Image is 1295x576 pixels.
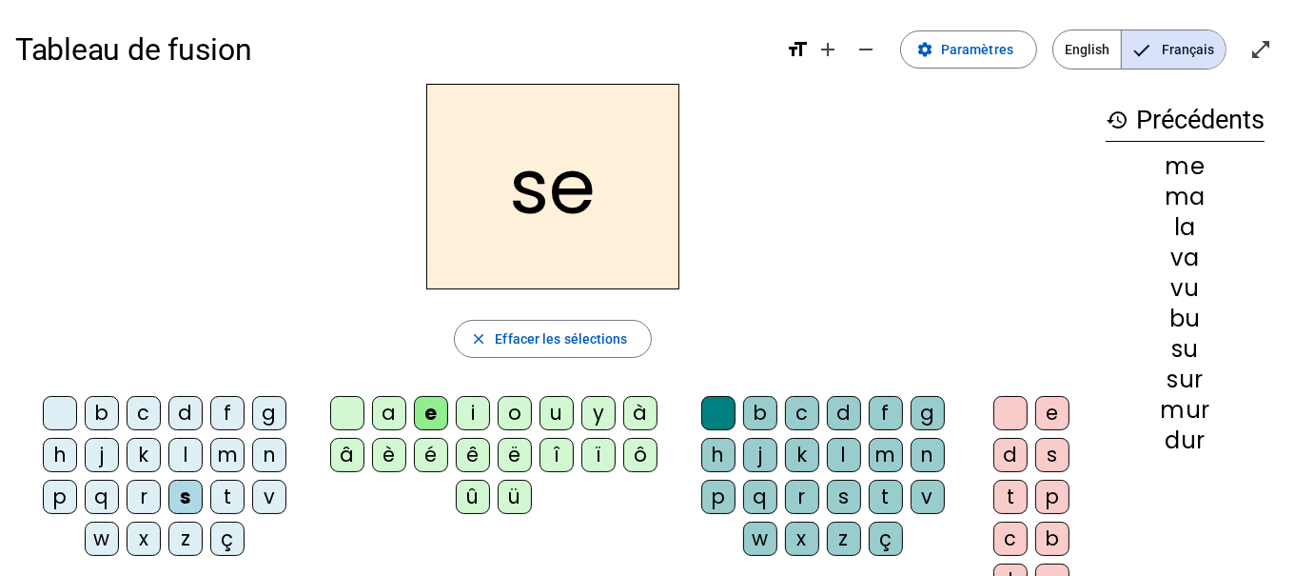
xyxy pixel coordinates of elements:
[127,480,161,514] div: r
[210,396,245,430] div: f
[743,396,777,430] div: b
[827,438,861,472] div: l
[540,438,574,472] div: î
[911,438,945,472] div: n
[1122,30,1226,69] span: Français
[1249,38,1272,61] mat-icon: open_in_full
[1035,396,1069,430] div: e
[786,38,809,61] mat-icon: format_size
[581,396,616,430] div: y
[127,438,161,472] div: k
[85,438,119,472] div: j
[372,438,406,472] div: è
[847,30,885,69] button: Diminuer la taille de la police
[168,522,203,556] div: z
[827,396,861,430] div: d
[127,522,161,556] div: x
[809,30,847,69] button: Augmenter la taille de la police
[252,396,286,430] div: g
[623,438,657,472] div: ô
[941,38,1013,61] span: Paramètres
[911,480,945,514] div: v
[993,438,1028,472] div: d
[785,480,819,514] div: r
[426,84,679,289] h2: se
[168,480,203,514] div: s
[623,396,657,430] div: à
[210,438,245,472] div: m
[1053,30,1121,69] span: English
[495,328,627,350] span: Effacer les sélections
[743,480,777,514] div: q
[827,480,861,514] div: s
[540,396,574,430] div: u
[85,480,119,514] div: q
[85,522,119,556] div: w
[43,438,77,472] div: h
[1106,216,1265,239] div: la
[993,480,1028,514] div: t
[743,522,777,556] div: w
[1106,338,1265,361] div: su
[15,19,771,80] h1: Tableau de fusion
[414,438,448,472] div: é
[743,438,777,472] div: j
[1106,399,1265,422] div: mur
[916,41,933,58] mat-icon: settings
[785,522,819,556] div: x
[372,396,406,430] div: a
[498,396,532,430] div: o
[816,38,839,61] mat-icon: add
[454,320,651,358] button: Effacer les sélections
[1242,30,1280,69] button: Entrer en plein écran
[470,330,487,348] mat-icon: close
[827,522,861,556] div: z
[1106,247,1265,269] div: va
[210,480,245,514] div: t
[85,396,119,430] div: b
[854,38,877,61] mat-icon: remove
[785,396,819,430] div: c
[869,522,903,556] div: ç
[252,438,286,472] div: n
[456,396,490,430] div: i
[456,480,490,514] div: û
[1035,480,1069,514] div: p
[869,480,903,514] div: t
[1106,155,1265,178] div: me
[1106,109,1128,131] mat-icon: history
[330,438,364,472] div: â
[701,480,736,514] div: p
[911,396,945,430] div: g
[127,396,161,430] div: c
[900,30,1037,69] button: Paramètres
[1106,186,1265,209] div: ma
[1035,522,1069,556] div: b
[210,522,245,556] div: ç
[869,438,903,472] div: m
[1106,368,1265,391] div: sur
[1106,429,1265,452] div: dur
[252,480,286,514] div: v
[869,396,903,430] div: f
[456,438,490,472] div: ê
[498,480,532,514] div: ü
[993,522,1028,556] div: c
[701,438,736,472] div: h
[1052,30,1226,70] mat-button-toggle-group: Language selection
[1106,308,1265,330] div: bu
[414,396,448,430] div: e
[43,480,77,514] div: p
[168,438,203,472] div: l
[581,438,616,472] div: ï
[168,396,203,430] div: d
[498,438,532,472] div: ë
[1106,277,1265,300] div: vu
[1106,99,1265,142] h3: Précédents
[785,438,819,472] div: k
[1035,438,1069,472] div: s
